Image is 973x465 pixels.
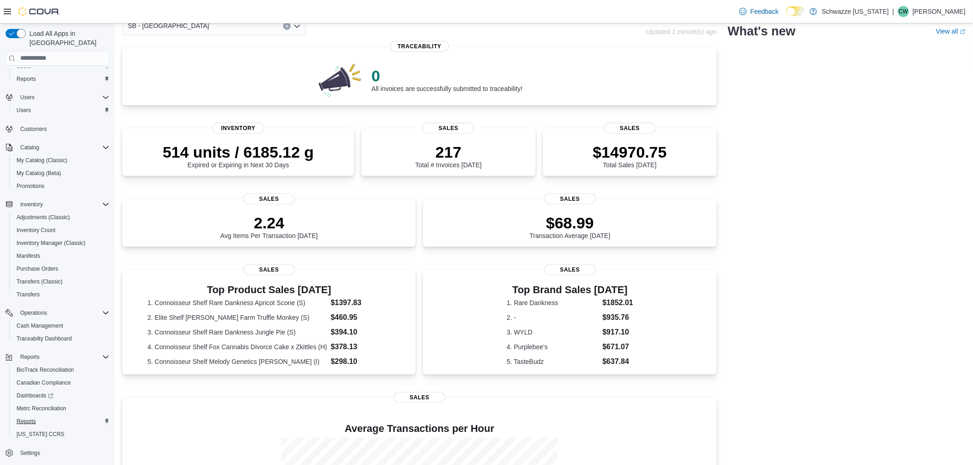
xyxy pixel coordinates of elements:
span: Traceabilty Dashboard [17,335,72,342]
a: [US_STATE] CCRS [13,429,68,440]
div: Expired or Expiring in Next 30 Days [163,143,314,169]
h3: Top Product Sales [DATE] [148,284,391,295]
img: 0 [316,61,364,98]
dd: $378.13 [331,341,390,352]
span: Users [17,92,109,103]
span: Inventory [212,123,264,134]
p: $68.99 [530,214,611,232]
button: Traceabilty Dashboard [9,332,113,345]
span: Metrc Reconciliation [13,403,109,414]
a: Canadian Compliance [13,377,74,388]
p: 2.24 [220,214,318,232]
p: | [893,6,894,17]
span: Reports [17,418,36,425]
dd: $637.84 [602,356,633,367]
button: Metrc Reconciliation [9,402,113,415]
p: [PERSON_NAME] [913,6,966,17]
span: BioTrack Reconciliation [13,364,109,375]
a: Transfers (Classic) [13,276,66,287]
img: Cova [18,7,60,16]
svg: External link [960,29,966,34]
span: BioTrack Reconciliation [17,366,74,374]
dt: 2. - [507,313,599,322]
a: Traceabilty Dashboard [13,333,75,344]
span: Transfers [17,291,40,298]
span: Purchase Orders [13,263,109,274]
a: View allExternal link [936,28,966,35]
button: Users [2,91,113,104]
button: Reports [9,73,113,85]
span: Feedback [750,7,778,16]
button: Customers [2,122,113,136]
a: Purchase Orders [13,263,62,274]
a: Adjustments (Classic) [13,212,74,223]
button: Catalog [2,141,113,154]
button: Users [17,92,38,103]
a: Manifests [13,250,44,261]
button: Cash Management [9,319,113,332]
span: Adjustments (Classic) [17,214,70,221]
span: Customers [20,125,47,133]
a: Transfers [13,289,43,300]
div: All invoices are successfully submitted to traceability! [372,67,522,92]
button: Operations [2,306,113,319]
span: Users [17,107,31,114]
span: Traceability [390,41,449,52]
dd: $1852.01 [602,297,633,308]
button: Reports [2,351,113,363]
span: Load All Apps in [GEOGRAPHIC_DATA] [26,29,109,47]
span: Customers [17,123,109,135]
span: Dark Mode [786,16,787,17]
button: Users [9,104,113,117]
span: SB - [GEOGRAPHIC_DATA] [128,20,209,31]
span: Traceabilty Dashboard [13,333,109,344]
span: Inventory Count [17,227,56,234]
button: Inventory Count [9,224,113,237]
h3: Top Brand Sales [DATE] [507,284,633,295]
span: Transfers (Classic) [13,276,109,287]
span: Manifests [17,252,40,260]
dt: 2. Elite Shelf [PERSON_NAME] Farm Truffle Monkey (S) [148,313,327,322]
span: Dashboards [17,392,53,399]
span: Catalog [17,142,109,153]
span: Cash Management [13,320,109,331]
button: Purchase Orders [9,262,113,275]
a: Promotions [13,181,48,192]
span: Dashboards [13,390,109,401]
span: Transfers (Classic) [17,278,63,285]
button: BioTrack Reconciliation [9,363,113,376]
h2: What's new [728,24,796,39]
button: Adjustments (Classic) [9,211,113,224]
dt: 3. WYLD [507,328,599,337]
span: Inventory Count [13,225,109,236]
span: My Catalog (Classic) [13,155,109,166]
span: Adjustments (Classic) [13,212,109,223]
span: Inventory Manager (Classic) [17,239,86,247]
span: Settings [20,449,40,457]
span: Reports [13,416,109,427]
button: Settings [2,446,113,459]
a: Dashboards [9,389,113,402]
a: Reports [13,416,40,427]
p: Updated 1 minute(s) ago [646,28,717,35]
button: Canadian Compliance [9,376,113,389]
a: Customers [17,124,51,135]
button: Reports [17,352,43,363]
button: [US_STATE] CCRS [9,428,113,441]
dd: $1397.83 [331,297,390,308]
dt: 4. Connoisseur Shelf Fox Cannabis Divorce Cake x Zkittles (H) [148,342,327,352]
a: Settings [17,448,44,459]
span: Operations [17,307,109,318]
button: Operations [17,307,51,318]
dt: 4. Purplebee's [507,342,599,352]
span: Purchase Orders [17,265,58,272]
span: [US_STATE] CCRS [17,431,64,438]
span: Inventory [17,199,109,210]
div: Transaction Average [DATE] [530,214,611,239]
span: Operations [20,309,47,317]
span: Inventory Manager (Classic) [13,238,109,249]
span: Promotions [17,182,45,190]
button: My Catalog (Beta) [9,167,113,180]
dd: $917.10 [602,327,633,338]
h4: Average Transactions per Hour [130,423,710,434]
